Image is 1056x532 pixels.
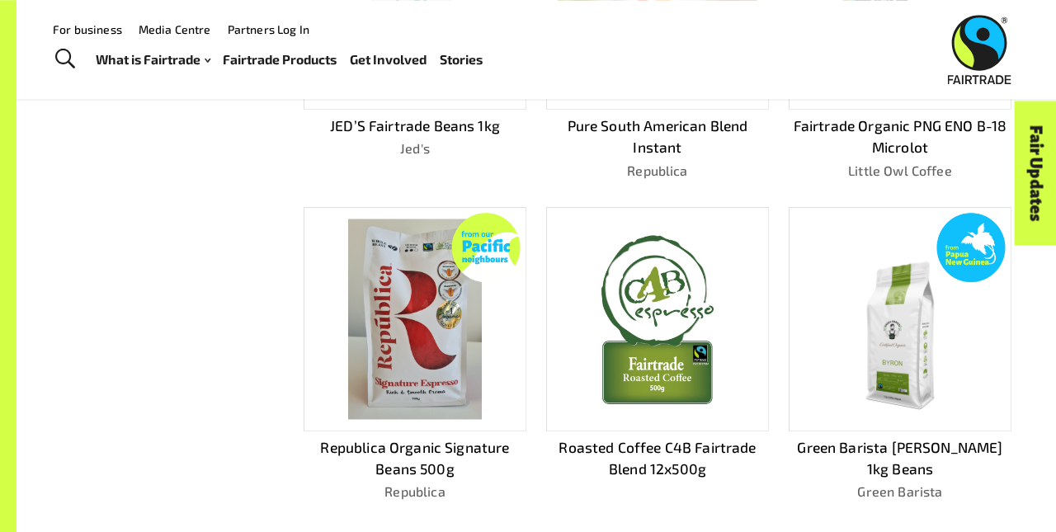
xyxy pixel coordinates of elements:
[304,482,526,501] p: Republica
[304,139,526,158] p: Jed's
[223,48,337,71] a: Fairtrade Products
[789,482,1011,501] p: Green Barista
[789,207,1011,502] a: Green Barista [PERSON_NAME] 1kg BeansGreen Barista
[139,22,211,36] a: Media Centre
[304,115,526,137] p: JED’S Fairtrade Beans 1kg
[789,437,1011,480] p: Green Barista [PERSON_NAME] 1kg Beans
[546,161,769,181] p: Republica
[304,437,526,480] p: Republica Organic Signature Beans 500g
[546,207,769,502] a: Roasted Coffee C4B Fairtrade Blend 12x500g
[45,39,85,80] a: Toggle Search
[546,437,769,480] p: Roasted Coffee C4B Fairtrade Blend 12x500g
[350,48,427,71] a: Get Involved
[789,161,1011,181] p: Little Owl Coffee
[948,15,1011,84] img: Fairtrade Australia New Zealand logo
[304,207,526,502] a: Republica Organic Signature Beans 500gRepublica
[53,22,122,36] a: For business
[440,48,483,71] a: Stories
[789,115,1011,158] p: Fairtrade Organic PNG ENO B-18 Microlot
[228,22,309,36] a: Partners Log In
[96,48,210,71] a: What is Fairtrade
[546,115,769,158] p: Pure South American Blend Instant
